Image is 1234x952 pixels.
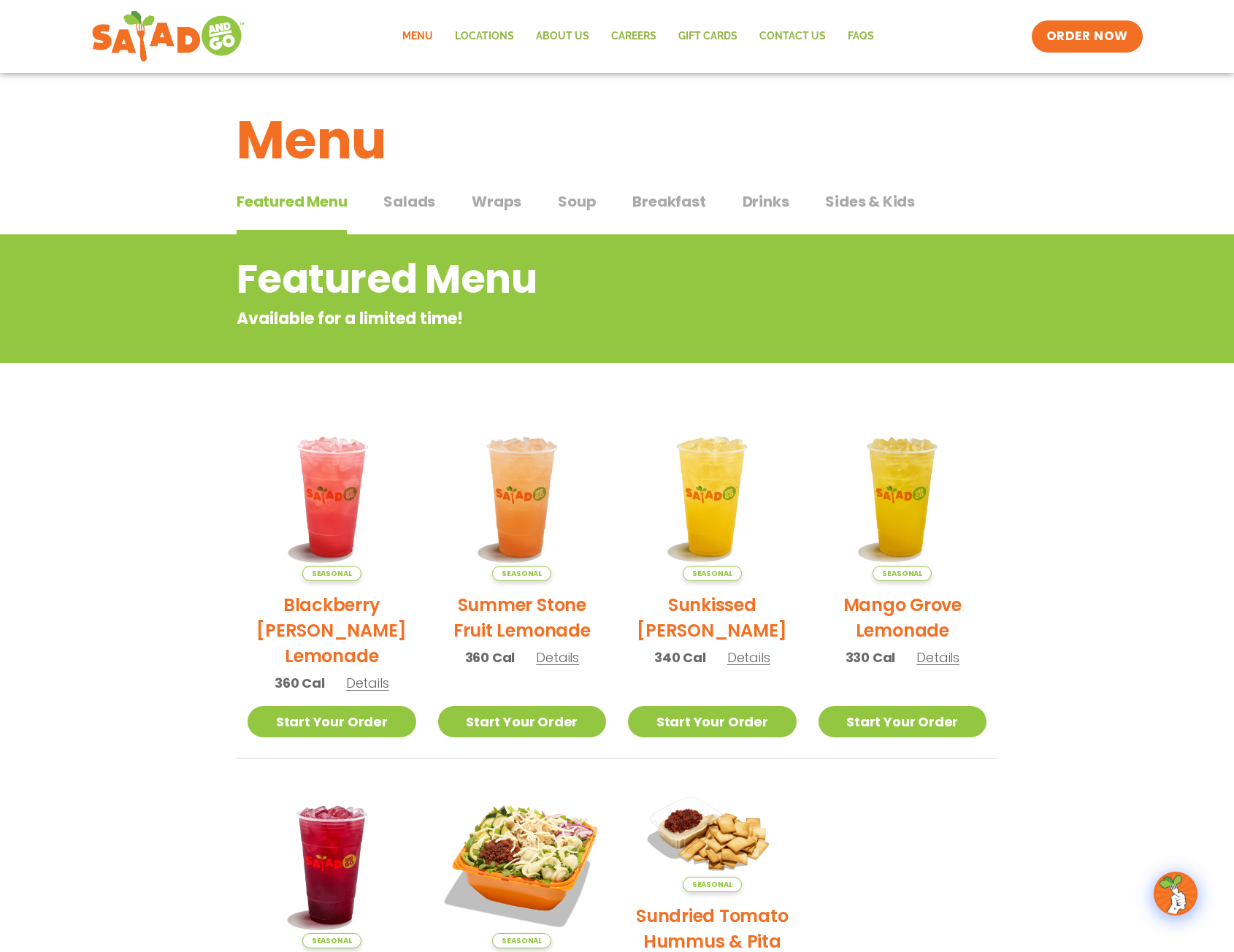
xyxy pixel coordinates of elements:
a: Careers [600,20,667,53]
img: Product photo for Sunkissed Yuzu Lemonade [628,412,797,581]
span: Soup [558,191,596,212]
img: Product photo for Blackberry Bramble Lemonade [248,412,416,581]
span: Breakfast [632,191,705,212]
a: Start Your Order [248,706,416,737]
span: Drinks [743,191,789,212]
img: Product photo for Tuscan Summer Salad [438,780,607,949]
a: ORDER NOW [1032,20,1143,53]
span: Seasonal [683,566,742,581]
div: Tabbed content [237,185,997,235]
a: Menu [391,20,444,53]
img: new-SAG-logo-768×292 [91,7,245,66]
span: Details [536,648,579,667]
a: GIFT CARDS [667,20,748,53]
a: Locations [444,20,525,53]
img: Product photo for Summer Stone Fruit Lemonade [438,412,607,581]
a: Contact Us [748,20,837,53]
span: Sides & Kids [825,191,915,212]
span: Seasonal [873,566,932,581]
span: Seasonal [492,566,551,581]
span: Seasonal [683,877,742,892]
h2: Featured Menu [237,250,880,309]
span: Details [346,674,389,692]
a: Start Your Order [438,706,607,737]
img: Product photo for Sundried Tomato Hummus & Pita Chips [628,780,797,893]
img: Product photo for Black Cherry Orchard Lemonade [248,780,416,949]
h1: Menu [237,101,997,180]
nav: Menu [391,20,885,53]
span: Salads [383,191,435,212]
span: 360 Cal [465,648,516,667]
span: Details [727,648,770,667]
span: Seasonal [492,933,551,948]
a: About Us [525,20,600,53]
img: Product photo for Mango Grove Lemonade [819,412,987,581]
img: wpChatIcon [1155,873,1196,914]
span: 340 Cal [654,648,706,667]
span: 330 Cal [846,648,896,667]
p: Available for a limited time! [237,307,880,331]
span: Seasonal [302,933,361,948]
span: Seasonal [302,566,361,581]
h2: Blackberry [PERSON_NAME] Lemonade [248,592,416,669]
a: Start Your Order [628,706,797,737]
h2: Mango Grove Lemonade [819,592,987,643]
a: Start Your Order [819,706,987,737]
span: ORDER NOW [1046,28,1128,45]
h2: Sunkissed [PERSON_NAME] [628,592,797,643]
a: FAQs [837,20,885,53]
h2: Summer Stone Fruit Lemonade [438,592,607,643]
span: Details [916,648,959,667]
span: 360 Cal [275,673,325,693]
span: Wraps [472,191,521,212]
span: Featured Menu [237,191,347,212]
